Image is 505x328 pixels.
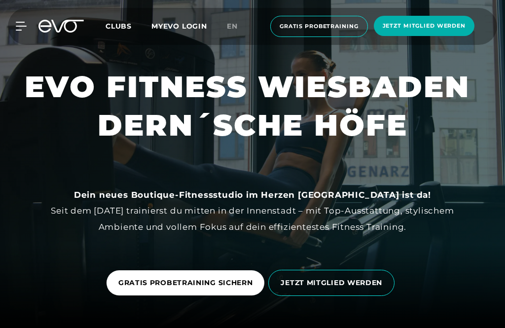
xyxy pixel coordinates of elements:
[31,187,474,235] div: Seit dem [DATE] trainierst du mitten in der Innenstadt – mit Top-Ausstattung, stylischem Ambiente...
[106,21,151,31] a: Clubs
[267,16,371,37] a: Gratis Probetraining
[25,68,480,145] h1: EVO FITNESS WIESBADEN DERN´SCHE HÖFE
[280,22,359,31] span: Gratis Probetraining
[227,22,238,31] span: en
[118,278,253,288] span: GRATIS PROBETRAINING SICHERN
[107,270,265,295] a: GRATIS PROBETRAINING SICHERN
[151,22,207,31] a: MYEVO LOGIN
[74,190,431,200] strong: Dein neues Boutique-Fitnessstudio im Herzen [GEOGRAPHIC_DATA] ist da!
[371,16,477,37] a: Jetzt Mitglied werden
[281,278,382,288] span: JETZT MITGLIED WERDEN
[227,21,250,32] a: en
[106,22,132,31] span: Clubs
[383,22,466,30] span: Jetzt Mitglied werden
[268,262,398,303] a: JETZT MITGLIED WERDEN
